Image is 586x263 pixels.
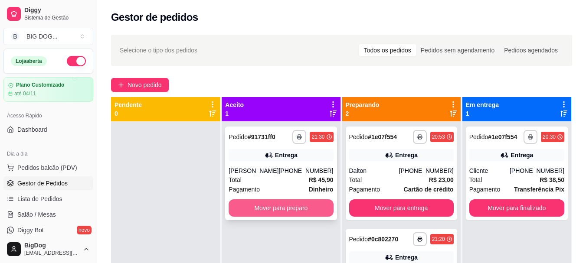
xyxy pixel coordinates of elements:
span: Total [229,175,242,185]
strong: R$ 38,50 [540,176,564,183]
span: Pagamento [349,185,380,194]
div: [PHONE_NUMBER] [399,166,454,175]
button: BigDog[EMAIL_ADDRESS][DOMAIN_NAME] [3,239,93,260]
div: [PHONE_NUMBER] [278,166,333,175]
span: Total [469,175,482,185]
p: 1 [466,109,499,118]
span: Selecione o tipo dos pedidos [120,45,197,55]
div: 21:30 [311,133,324,140]
a: Plano Customizadoaté 04/11 [3,77,93,102]
span: Pedido [229,133,248,140]
strong: Dinheiro [309,186,334,193]
span: [EMAIL_ADDRESS][DOMAIN_NAME] [24,250,79,257]
strong: # 0c802270 [368,236,398,243]
div: Entrega [395,253,418,262]
p: 0 [115,109,142,118]
a: Gestor de Pedidos [3,176,93,190]
span: plus [118,82,124,88]
div: Entrega [275,151,298,159]
p: Preparando [346,101,380,109]
div: 20:53 [432,133,445,140]
span: Pagamento [469,185,501,194]
strong: # 1e07f554 [368,133,397,140]
div: 21:20 [432,236,445,243]
div: [PERSON_NAME] [229,166,278,175]
div: Pedidos sem agendamento [416,44,499,56]
button: Mover para preparo [229,199,333,217]
div: Dia a dia [3,147,93,161]
p: Em entrega [466,101,499,109]
strong: # 1e07f554 [488,133,517,140]
span: Total [349,175,362,185]
span: Lista de Pedidos [17,195,62,203]
div: Todos os pedidos [359,44,416,56]
h2: Gestor de pedidos [111,10,198,24]
div: Loja aberta [11,56,47,66]
a: Lista de Pedidos [3,192,93,206]
p: 1 [225,109,244,118]
span: Pedido [349,133,368,140]
span: Pagamento [229,185,260,194]
p: 2 [346,109,380,118]
strong: Transferência Pix [514,186,564,193]
span: Pedido [349,236,368,243]
article: até 04/11 [14,90,36,97]
button: Novo pedido [111,78,169,92]
span: Novo pedido [128,80,162,90]
strong: Cartão de crédito [404,186,454,193]
span: Pedidos balcão (PDV) [17,163,77,172]
div: Pedidos agendados [499,44,563,56]
strong: R$ 45,90 [309,176,334,183]
span: Gestor de Pedidos [17,179,68,188]
span: B [11,32,20,41]
a: Dashboard [3,123,93,136]
p: Aceito [225,101,244,109]
span: BigDog [24,242,79,250]
div: [PHONE_NUMBER] [510,166,564,175]
div: Entrega [511,151,533,159]
span: Diggy Bot [17,226,44,234]
button: Alterar Status [67,56,86,66]
span: Salão / Mesas [17,210,56,219]
button: Mover para entrega [349,199,454,217]
div: Entrega [395,151,418,159]
div: Cliente [469,166,510,175]
p: Pendente [115,101,142,109]
a: Salão / Mesas [3,208,93,221]
article: Plano Customizado [16,82,64,88]
strong: # 91731ff0 [248,133,275,140]
span: Pedido [469,133,488,140]
button: Select a team [3,28,93,45]
a: DiggySistema de Gestão [3,3,93,24]
div: Dalton [349,166,399,175]
button: Mover para finalizado [469,199,564,217]
span: Diggy [24,6,90,14]
a: Diggy Botnovo [3,223,93,237]
div: BIG DOG ... [26,32,58,41]
div: Acesso Rápido [3,109,93,123]
strong: R$ 23,00 [429,176,454,183]
button: Pedidos balcão (PDV) [3,161,93,175]
span: Dashboard [17,125,47,134]
div: 20:30 [543,133,556,140]
span: Sistema de Gestão [24,14,90,21]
